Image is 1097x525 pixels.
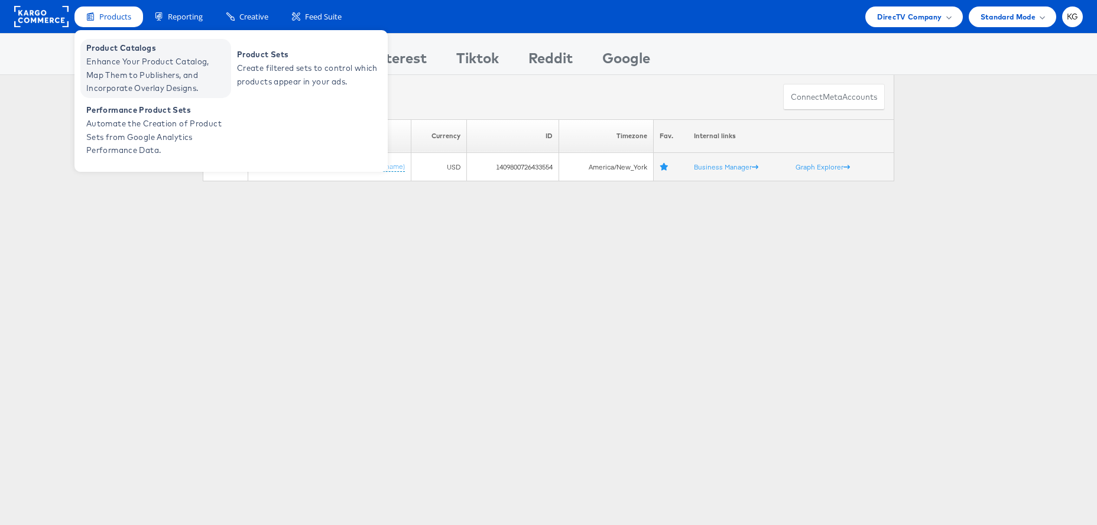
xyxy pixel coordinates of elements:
[80,101,231,160] a: Performance Product Sets Automate the Creation of Product Sets from Google Analytics Performance ...
[528,48,573,74] div: Reddit
[559,119,653,153] th: Timezone
[231,39,382,98] a: Product Sets Create filtered sets to control which products appear in your ads.
[99,11,131,22] span: Products
[411,153,466,181] td: USD
[783,84,885,110] button: ConnectmetaAccounts
[466,153,559,181] td: 1409800726433554
[823,92,842,103] span: meta
[364,48,427,74] div: Pinterest
[981,11,1036,23] span: Standard Mode
[466,119,559,153] th: ID
[168,11,203,22] span: Reporting
[86,55,228,95] span: Enhance Your Product Catalog, Map Them to Publishers, and Incorporate Overlay Designs.
[80,39,231,98] a: Product Catalogs Enhance Your Product Catalog, Map Them to Publishers, and Incorporate Overlay De...
[411,119,466,153] th: Currency
[694,162,758,171] a: Business Manager
[559,153,653,181] td: America/New_York
[305,11,342,22] span: Feed Suite
[377,162,405,172] a: (rename)
[86,41,228,55] span: Product Catalogs
[237,61,379,89] span: Create filtered sets to control which products appear in your ads.
[86,117,228,157] span: Automate the Creation of Product Sets from Google Analytics Performance Data.
[239,11,268,22] span: Creative
[877,11,942,23] span: DirecTV Company
[456,48,499,74] div: Tiktok
[796,162,850,171] a: Graph Explorer
[1067,13,1079,21] span: KG
[237,48,379,61] span: Product Sets
[602,48,650,74] div: Google
[86,103,228,117] span: Performance Product Sets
